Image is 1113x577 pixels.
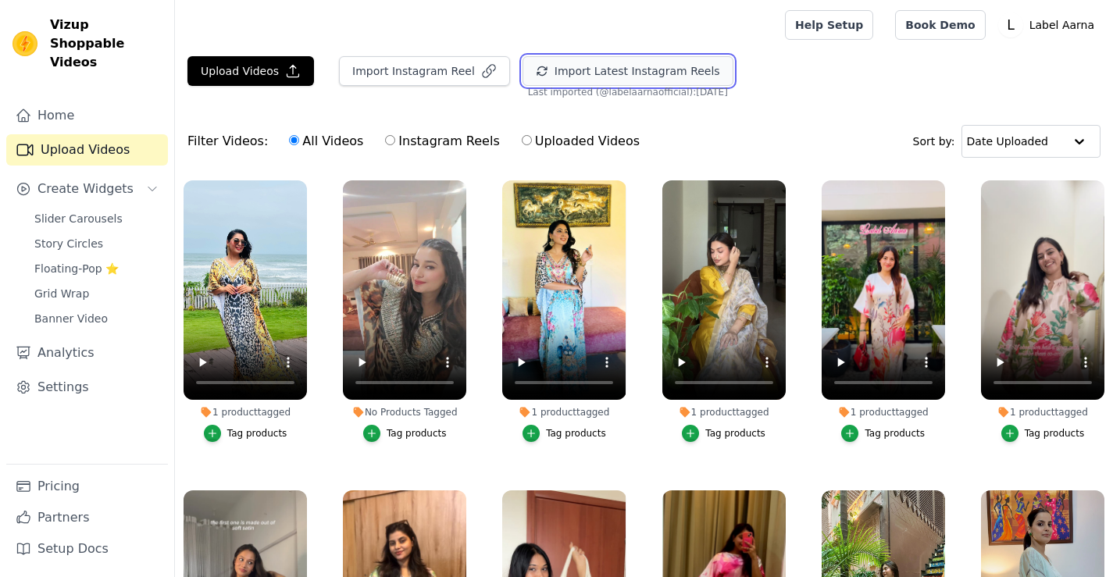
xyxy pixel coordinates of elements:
label: Instagram Reels [384,131,500,151]
div: Tag products [865,427,925,440]
div: 1 product tagged [981,406,1104,419]
button: Tag products [363,425,447,442]
label: Uploaded Videos [521,131,640,151]
button: Tag products [523,425,606,442]
div: Tag products [705,427,765,440]
button: Tag products [1001,425,1085,442]
div: 1 product tagged [822,406,945,419]
span: Slider Carousels [34,211,123,226]
a: Settings [6,372,168,403]
button: Upload Videos [187,56,314,86]
input: All Videos [289,135,299,145]
button: Create Widgets [6,173,168,205]
img: tab_domain_overview_orange.svg [42,91,55,103]
span: Last imported (@ labelaarnaofficial ): [DATE] [528,86,728,98]
button: Tag products [841,425,925,442]
button: Tag products [204,425,287,442]
input: Instagram Reels [385,135,395,145]
a: Analytics [6,337,168,369]
span: Grid Wrap [34,286,89,301]
a: Pricing [6,471,168,502]
div: Tag products [546,427,606,440]
label: All Videos [288,131,364,151]
button: L Label Aarna [998,11,1101,39]
div: Tag products [227,427,287,440]
input: Uploaded Videos [522,135,532,145]
div: 1 product tagged [662,406,786,419]
div: Keywords by Traffic [173,92,263,102]
button: Import Latest Instagram Reels [523,56,733,86]
button: Tag products [682,425,765,442]
a: Book Demo [895,10,985,40]
a: Banner Video [25,308,168,329]
span: Floating-Pop ⭐ [34,261,119,276]
span: Banner Video [34,311,108,326]
img: tab_keywords_by_traffic_grey.svg [155,91,168,103]
button: Import Instagram Reel [339,56,510,86]
div: 1 product tagged [502,406,626,419]
div: Domain: [DOMAIN_NAME] [41,41,172,53]
span: Create Widgets [37,180,134,198]
img: logo_orange.svg [25,25,37,37]
div: No Products Tagged [343,406,466,419]
text: L [1007,17,1015,33]
img: website_grey.svg [25,41,37,53]
a: Story Circles [25,233,168,255]
img: Vizup [12,31,37,56]
a: Upload Videos [6,134,168,166]
div: Tag products [1025,427,1085,440]
div: Filter Videos: [187,123,648,159]
div: Domain Overview [59,92,140,102]
a: Partners [6,502,168,533]
div: 1 product tagged [184,406,307,419]
div: Tag products [387,427,447,440]
span: Vizup Shoppable Videos [50,16,162,72]
a: Slider Carousels [25,208,168,230]
div: Sort by: [913,125,1101,158]
p: Label Aarna [1023,11,1101,39]
a: Floating-Pop ⭐ [25,258,168,280]
a: Setup Docs [6,533,168,565]
span: Story Circles [34,236,103,251]
a: Home [6,100,168,131]
a: Help Setup [785,10,873,40]
a: Grid Wrap [25,283,168,305]
div: v 4.0.25 [44,25,77,37]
